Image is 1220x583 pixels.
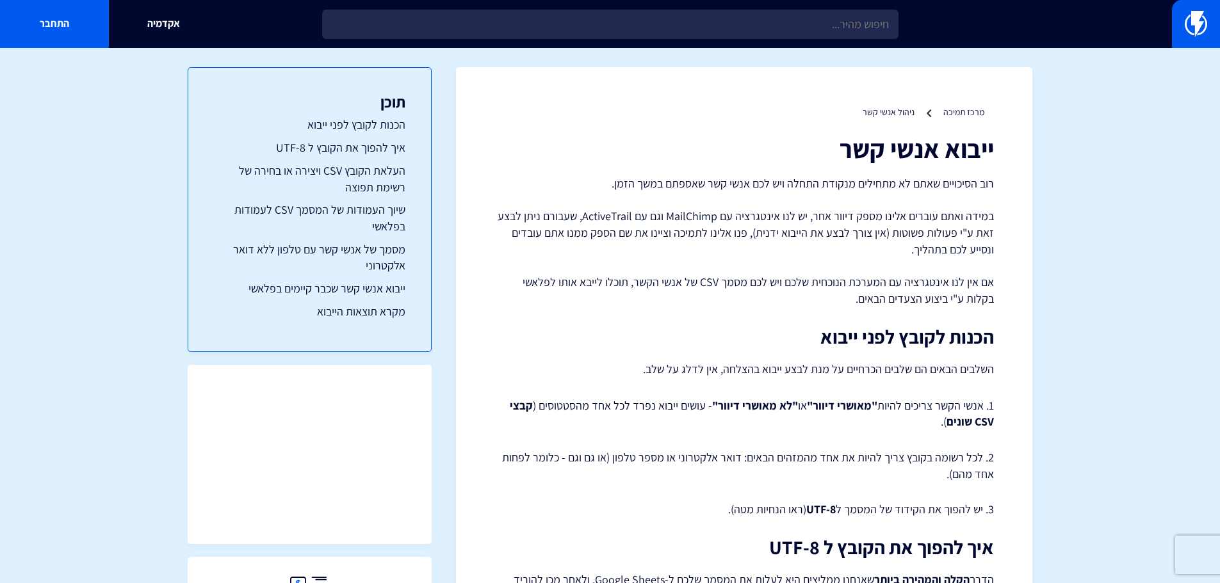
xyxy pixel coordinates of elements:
p: רוב הסיכויים שאתם לא מתחילים מנקודת התחלה ויש לכם אנשי קשר שאספתם במשך הזמן. במידה ואתם עוברים אל... [494,175,994,307]
strong: "מאושרי דיוור" [807,398,877,413]
a: איך להפוך את הקובץ ל UTF-8 [214,140,405,156]
strong: "לא מאושרי דיוור" [712,398,798,413]
a: מרכז תמיכה [943,106,984,118]
a: העלאת הקובץ CSV ויצירה או בחירה של רשימת תפוצה [214,163,405,195]
a: ניהול אנשי קשר [863,106,915,118]
h1: ייבוא אנשי קשר [494,134,994,163]
p: 3. יש להפוך את הקידוד של המסמך ל (ראו הנחיות מטה). [494,501,994,518]
a: הכנות לקובץ לפני ייבוא [214,116,405,133]
h3: תוכן [214,93,405,110]
a: שיוך העמודות של המסמך CSV לעמודות בפלאשי [214,202,405,234]
h2: הכנות לקובץ לפני ייבוא [494,326,994,347]
p: השלבים הבאים הם שלבים הכרחיים על מנת לבצע ייבוא בהצלחה, אין לדלג על שלב. [494,360,994,378]
a: מקרא תוצאות הייבוא [214,303,405,320]
p: 1. אנשי הקשר צריכים להיות או - עושים ייבוא נפרד לכל אחד מהסטטוסים ( ). [494,397,994,430]
a: מסמך של אנשי קשר עם טלפון ללא דואר אלקטרוני [214,241,405,274]
p: 2. לכל רשומה בקובץ צריך להיות את אחד מהמזהים הבאים: דואר אלקטרוני או מספר טלפון (או גם וגם - כלומ... [494,449,994,482]
a: ייבוא אנשי קשר שכבר קיימים בפלאשי [214,280,405,297]
strong: קבצי CSV שונים [510,398,994,429]
input: חיפוש מהיר... [322,10,899,39]
h2: איך להפוך את הקובץ ל UTF-8 [494,537,994,558]
strong: UTF-8 [806,502,836,516]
